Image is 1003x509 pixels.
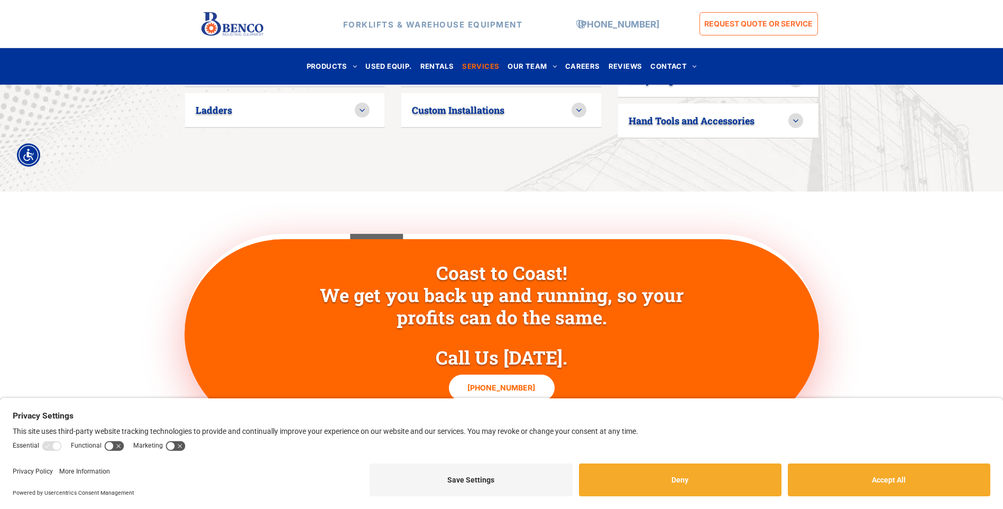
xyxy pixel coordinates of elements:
[458,59,503,74] a: SERVICES
[700,12,818,35] a: REQUEST QUOTE OR SERVICE
[604,59,647,74] a: REVIEWS
[503,59,561,74] a: OUR TEAM
[416,59,458,74] a: RENTALS
[629,74,674,86] h3: Recycling
[17,143,40,167] div: Accessibility Menu
[436,345,567,369] span: Call Us [DATE].
[467,378,535,397] span: [PHONE_NUMBER]
[704,14,813,33] span: REQUEST QUOTE OR SERVICE
[343,19,523,29] strong: FORKLIFTS & WAREHOUSE EQUIPMENT
[412,104,504,116] h3: Custom Installations
[361,59,416,74] a: USED EQUIP.
[320,260,684,329] span: Coast to Coast! We get you back up and running, so your profits can do the same.
[449,375,555,401] a: [PHONE_NUMBER]
[196,104,232,116] h3: Ladders
[561,59,604,74] a: CAREERS
[629,114,754,127] h3: Hand Tools and Accessories
[578,19,659,29] a: [PHONE_NUMBER]
[302,59,362,74] a: PRODUCTS
[646,59,701,74] a: CONTACT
